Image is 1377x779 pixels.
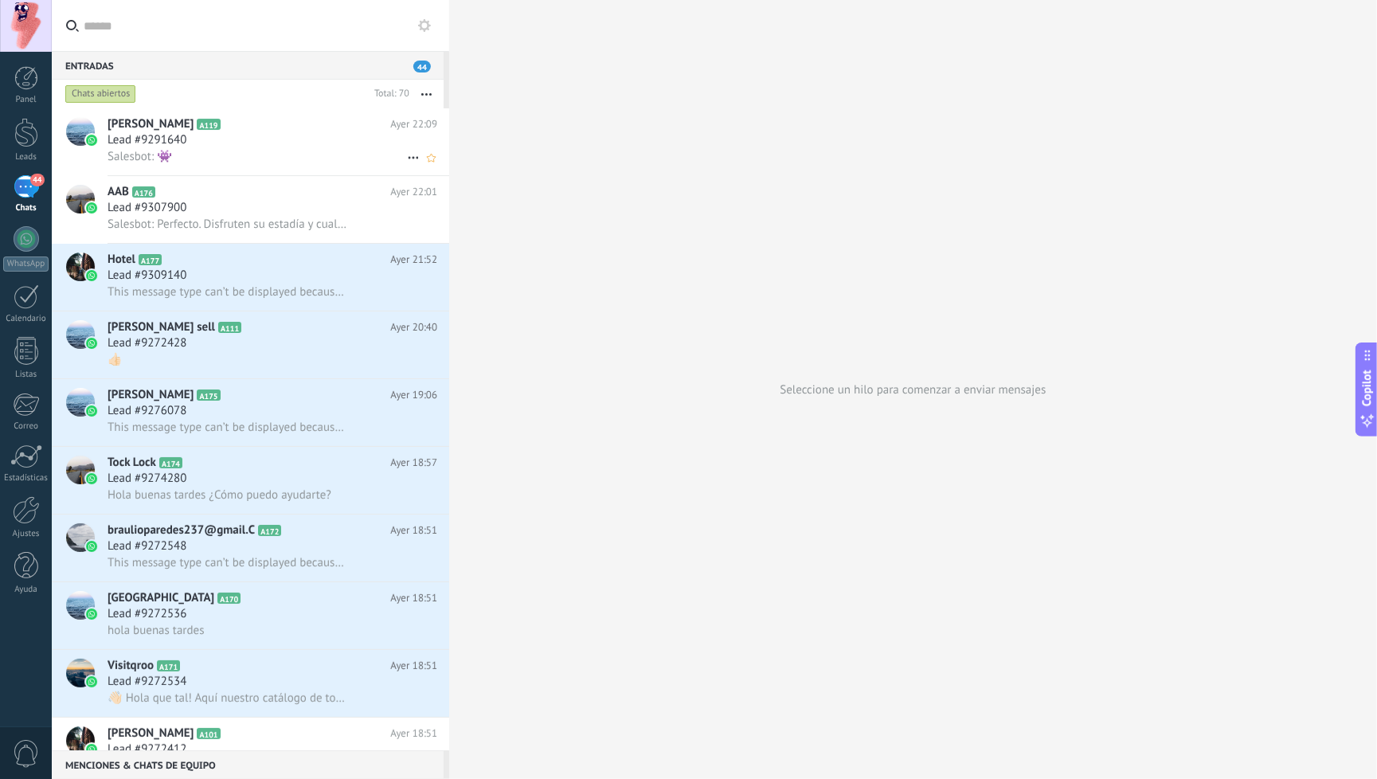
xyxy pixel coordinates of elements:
span: [PERSON_NAME] sell [108,319,215,335]
a: avataricon[PERSON_NAME]A119Ayer 22:09Lead #9291640Salesbot: 👾 [52,108,449,175]
span: Lead #9272534 [108,674,186,690]
span: Lead #9274280 [108,471,186,487]
div: Chats [3,203,49,213]
span: Visitqroo [108,658,154,674]
span: A119 [197,119,220,130]
span: Lead #9272428 [108,335,186,351]
a: avatariconVisitqrooA171Ayer 18:51Lead #9272534👋🏻 Hola que tal! Aquí nuestro catálogo de tours ⬇️⬇... [52,650,449,717]
div: Menciones & Chats de equipo [52,750,444,779]
span: Salesbot: 👾 [108,149,172,164]
span: Ayer 22:09 [390,116,437,132]
img: icon [86,609,97,620]
div: Total: 70 [368,86,409,102]
button: Más [409,80,444,108]
span: Ayer 18:57 [390,455,437,471]
span: Lead #9291640 [108,132,186,148]
span: A170 [217,593,241,604]
div: WhatsApp [3,256,49,272]
span: A175 [197,389,220,401]
span: Ayer 22:01 [390,184,437,200]
span: braulioparedes237@gmail.C [108,523,255,538]
span: A172 [258,525,281,536]
span: [PERSON_NAME] [108,726,194,742]
span: Ayer 18:51 [390,523,437,538]
img: icon [86,676,97,687]
span: hola buenas tardes [108,623,204,638]
span: Ayer 21:52 [390,252,437,268]
div: Entradas [52,51,444,80]
a: avatariconHotelA177Ayer 21:52Lead #9309140This message type can’t be displayed because it’s not s... [52,244,449,311]
span: [PERSON_NAME] [108,116,194,132]
span: 44 [30,174,44,186]
span: Lead #9272536 [108,606,186,622]
img: icon [86,270,97,281]
span: Lead #9307900 [108,200,186,216]
span: 👋🏻 Hola que tal! Aquí nuestro catálogo de tours ⬇️⬇️⬇️⬇️⬇️⬇️⬇️⬇️⬇️ [URL][DOMAIN_NAME] Si le da cl... [108,691,350,706]
span: A177 [139,254,162,265]
span: [GEOGRAPHIC_DATA] [108,590,214,606]
a: avatariconTock LockA174Ayer 18:57Lead #9274280Hola buenas tardes ¿Cómo puedo ayudarte? [52,447,449,514]
img: icon [86,744,97,755]
span: A101 [197,728,220,739]
span: Lead #9272548 [108,538,186,554]
span: Ayer 20:40 [390,319,437,335]
a: avataricon[GEOGRAPHIC_DATA]A170Ayer 18:51Lead #9272536hola buenas tardes [52,582,449,649]
div: Panel [3,95,49,105]
div: Listas [3,370,49,380]
img: icon [86,541,97,552]
div: Calendario [3,314,49,324]
span: Salesbot: Perfecto. Disfruten su estadía y cualquier cosa me encuentro al pendiente. Saludos 👋 [108,217,350,232]
span: This message type can’t be displayed because it’s not supported yet. [108,555,350,570]
img: icon [86,202,97,213]
div: Chats abiertos [65,84,136,104]
a: avataricon[PERSON_NAME] sellA111Ayer 20:40Lead #9272428👍🏻 [52,311,449,378]
span: A176 [132,186,155,198]
span: Ayer 18:51 [390,658,437,674]
span: Lead #9309140 [108,268,186,284]
span: Ayer 19:06 [390,387,437,403]
span: A171 [157,660,180,671]
a: avatariconAABA176Ayer 22:01Lead #9307900Salesbot: Perfecto. Disfruten su estadía y cualquier cosa... [52,176,449,243]
span: Hotel [108,252,135,268]
span: 44 [413,61,431,72]
a: avataricon[PERSON_NAME]A175Ayer 19:06Lead #9276078This message type can’t be displayed because it... [52,379,449,446]
span: This message type can’t be displayed because it’s not supported yet. [108,284,350,299]
span: Ayer 18:51 [390,590,437,606]
img: icon [86,338,97,349]
span: Lead #9276078 [108,403,186,419]
a: avatariconbraulioparedes237@gmail.CA172Ayer 18:51Lead #9272548This message type can’t be displaye... [52,515,449,581]
span: Hola buenas tardes ¿Cómo puedo ayudarte? [108,487,331,503]
span: This message type can’t be displayed because it’s not supported yet. [108,420,350,435]
img: icon [86,473,97,484]
span: Ayer 18:51 [390,726,437,742]
span: 👍🏻 [108,352,123,367]
div: Leads [3,152,49,162]
img: icon [86,405,97,417]
span: A174 [159,457,182,468]
span: [PERSON_NAME] [108,387,194,403]
div: Correo [3,421,49,432]
span: A111 [218,322,241,333]
div: Ayuda [3,585,49,595]
div: Ajustes [3,529,49,539]
img: icon [86,135,97,146]
span: Tock Lock [108,455,156,471]
span: Copilot [1359,370,1375,407]
div: Estadísticas [3,473,49,483]
span: Lead #9272412 [108,742,186,757]
span: AAB [108,184,129,200]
